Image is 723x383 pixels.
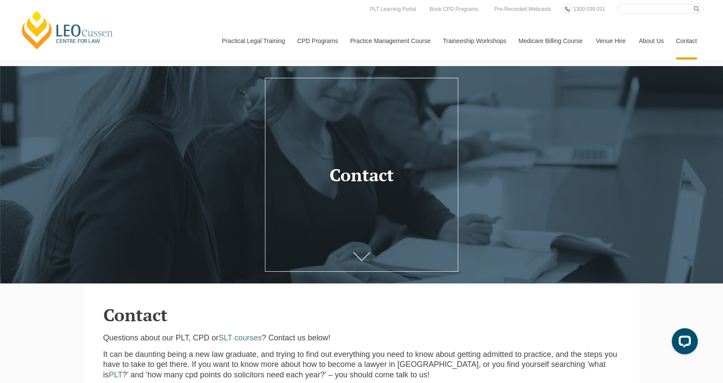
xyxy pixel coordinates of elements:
[427,4,480,14] a: Book CPD Programs
[571,4,607,14] a: 1300 039 031
[215,22,291,60] a: Practical Legal Training
[436,22,512,60] a: Traineeship Workshops
[218,333,261,342] a: SLT courses
[670,22,703,60] a: Contact
[573,6,605,12] span: 1300 039 031
[589,22,632,60] a: Venue Hire
[103,350,620,380] p: It can be daunting being a new law graduate, and trying to find out everything you need to know a...
[492,4,554,14] a: Pre-Recorded Webcasts
[103,333,620,343] p: Questions about our PLT, CPD or ? Contact us below!
[291,22,343,60] a: CPD Programs
[512,22,589,60] a: Medicare Billing Course
[368,4,418,14] a: PLT Learning Portal
[20,10,116,50] a: [PERSON_NAME] Centre for Law
[109,370,123,379] a: PLT
[344,22,436,60] a: Practice Management Course
[103,305,620,324] h2: Contact
[275,165,449,184] h1: Contact
[665,325,701,361] iframe: LiveChat chat widget
[632,22,670,60] a: About Us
